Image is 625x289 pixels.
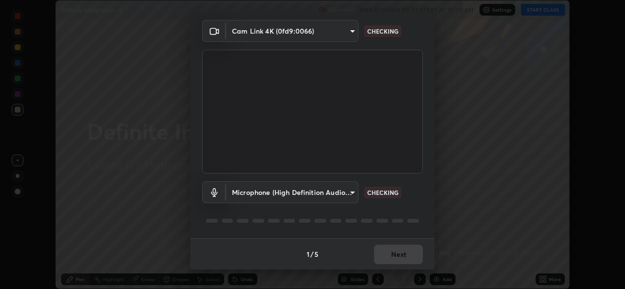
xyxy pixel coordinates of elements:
[226,20,358,42] div: Cam Link 4K (0fd9:0066)
[367,27,398,36] p: CHECKING
[307,249,310,259] h4: 1
[226,181,358,203] div: Cam Link 4K (0fd9:0066)
[314,249,318,259] h4: 5
[367,188,398,197] p: CHECKING
[311,249,313,259] h4: /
